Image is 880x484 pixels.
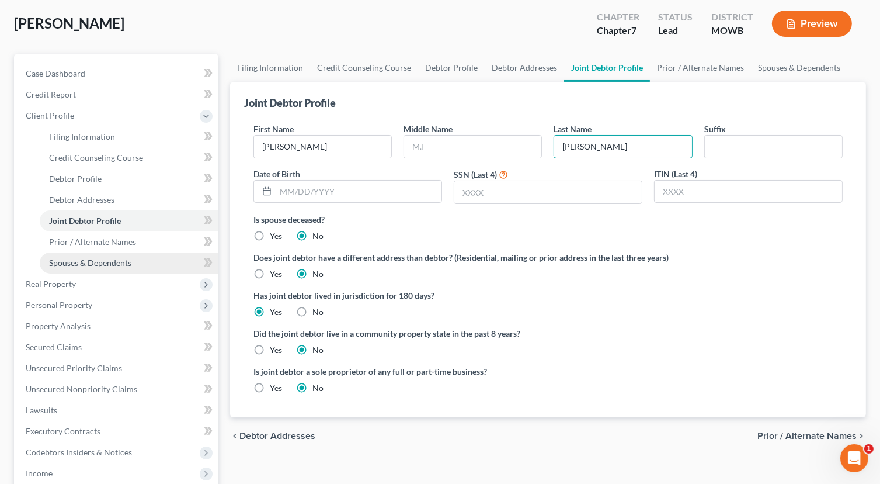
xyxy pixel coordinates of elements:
[26,89,76,99] span: Credit Report
[14,15,124,32] span: [PERSON_NAME]
[270,344,282,356] label: Yes
[270,268,282,280] label: Yes
[49,174,102,184] span: Debtor Profile
[597,24,639,37] div: Chapter
[312,306,324,318] label: No
[26,300,92,310] span: Personal Property
[253,213,843,226] label: Is spouse deceased?
[16,63,218,84] a: Case Dashboard
[40,168,218,189] a: Debtor Profile
[40,231,218,253] a: Prior / Alternate Names
[270,230,282,242] label: Yes
[26,447,132,457] span: Codebtors Insiders & Notices
[244,96,336,110] div: Joint Debtor Profile
[312,382,324,394] label: No
[40,147,218,168] a: Credit Counseling Course
[26,321,91,331] span: Property Analysis
[49,216,121,226] span: Joint Debtor Profile
[230,431,239,441] i: chevron_left
[40,210,218,231] a: Joint Debtor Profile
[705,136,842,158] input: --
[26,342,82,352] span: Secured Claims
[239,431,315,441] span: Debtor Addresses
[711,11,753,24] div: District
[16,379,218,400] a: Unsecured Nonpriority Claims
[26,468,53,478] span: Income
[26,426,100,436] span: Executory Contracts
[658,11,693,24] div: Status
[230,431,315,441] button: chevron_left Debtor Addresses
[49,195,114,205] span: Debtor Addresses
[16,337,218,358] a: Secured Claims
[270,306,282,318] label: Yes
[254,136,391,158] input: --
[310,54,418,82] a: Credit Counseling Course
[404,136,541,158] input: M.I
[654,168,697,180] label: ITIN (Last 4)
[49,132,115,141] span: Filing Information
[857,431,866,441] i: chevron_right
[454,181,642,203] input: XXXX
[253,365,542,378] label: Is joint debtor a sole proprietor of any full or part-time business?
[16,400,218,421] a: Lawsuits
[40,189,218,210] a: Debtor Addresses
[26,384,137,394] span: Unsecured Nonpriority Claims
[276,181,441,203] input: MM/DD/YYYY
[253,168,300,180] label: Date of Birth
[757,431,857,441] span: Prior / Alternate Names
[40,253,218,274] a: Spouses & Dependents
[312,268,324,280] label: No
[26,68,85,78] span: Case Dashboard
[253,123,294,135] label: First Name
[16,316,218,337] a: Property Analysis
[772,11,852,37] button: Preview
[751,54,847,82] a: Spouses & Dependents
[253,251,843,264] label: Does joint debtor have a different address than debtor? (Residential, mailing or prior address in...
[404,123,453,135] label: Middle Name
[26,110,74,120] span: Client Profile
[270,382,282,394] label: Yes
[650,54,751,82] a: Prior / Alternate Names
[16,421,218,442] a: Executory Contracts
[711,24,753,37] div: MOWB
[597,11,639,24] div: Chapter
[26,363,122,373] span: Unsecured Priority Claims
[485,54,564,82] a: Debtor Addresses
[312,344,324,356] label: No
[757,431,866,441] button: Prior / Alternate Names chevron_right
[554,123,592,135] label: Last Name
[312,230,324,242] label: No
[454,168,497,181] label: SSN (Last 4)
[704,123,726,135] label: Suffix
[230,54,310,82] a: Filing Information
[16,358,218,379] a: Unsecured Priority Claims
[253,327,843,340] label: Did the joint debtor live in a community property state in the past 8 years?
[16,84,218,105] a: Credit Report
[49,258,131,268] span: Spouses & Dependents
[49,153,143,163] span: Credit Counseling Course
[631,25,636,36] span: 7
[26,405,57,415] span: Lawsuits
[418,54,485,82] a: Debtor Profile
[26,279,76,289] span: Real Property
[564,54,650,82] a: Joint Debtor Profile
[554,136,691,158] input: --
[658,24,693,37] div: Lead
[864,444,874,454] span: 1
[655,181,842,203] input: XXXX
[40,126,218,147] a: Filing Information
[253,289,843,302] label: Has joint debtor lived in jurisdiction for 180 days?
[49,237,136,247] span: Prior / Alternate Names
[840,444,868,472] iframe: Intercom live chat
